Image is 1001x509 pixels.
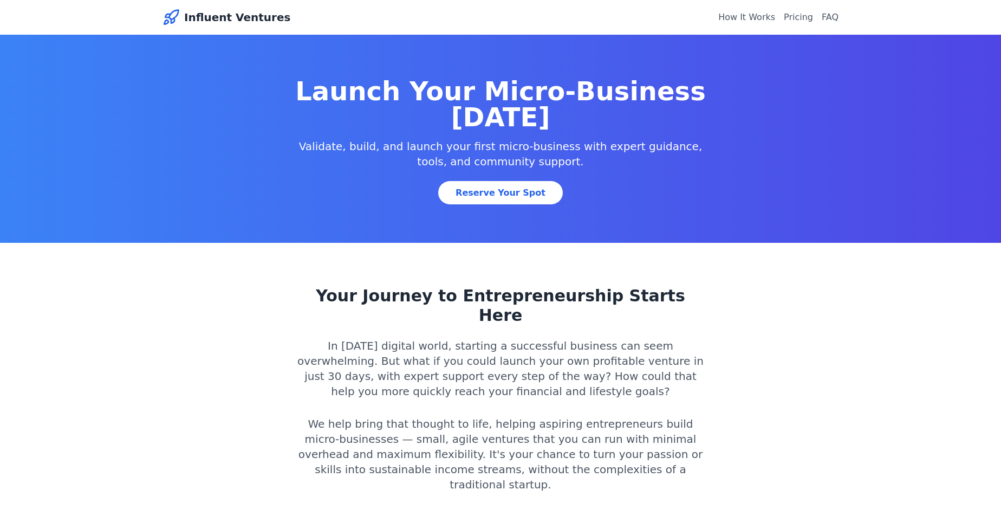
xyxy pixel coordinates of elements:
[822,12,838,22] a: FAQ
[784,12,813,22] a: Pricing
[292,416,708,492] p: We help bring that thought to life, helping aspiring entrepreneurs build micro-businesses — small...
[438,181,563,204] a: Reserve Your Spot
[292,139,708,169] p: Validate, build, and launch your first micro-business with expert guidance, tools, and community ...
[292,338,708,399] p: In [DATE] digital world, starting a successful business can seem overwhelming. But what if you co...
[292,286,708,325] h2: Your Journey to Entrepreneurship Starts Here
[292,78,708,130] h1: Launch Your Micro-Business [DATE]
[718,12,775,22] a: How It Works
[184,10,290,25] span: Influent Ventures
